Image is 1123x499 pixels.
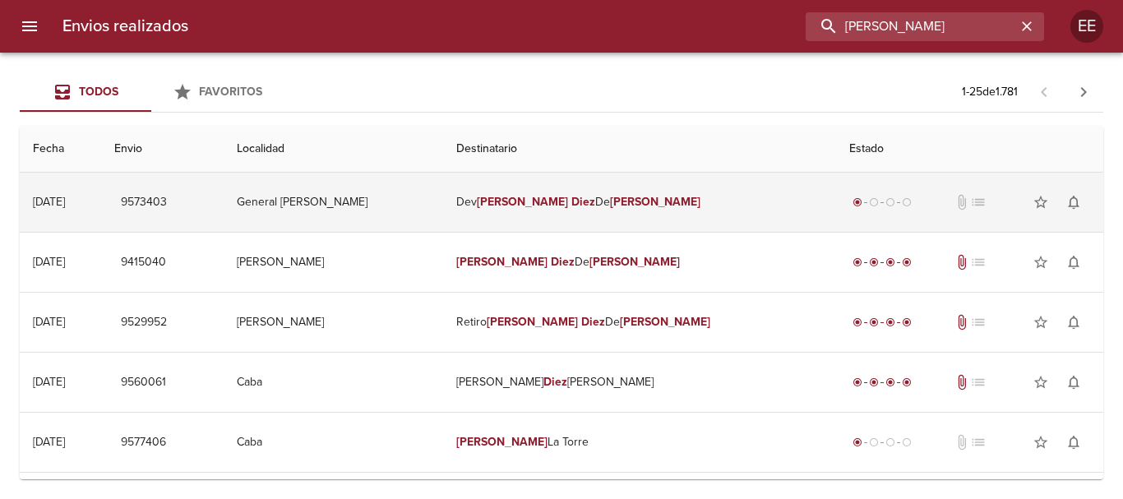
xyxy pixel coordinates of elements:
[20,126,101,173] th: Fecha
[1057,306,1090,339] button: Activar notificaciones
[1024,306,1057,339] button: Agregar a favoritos
[1057,366,1090,399] button: Activar notificaciones
[101,126,223,173] th: Envio
[114,187,173,218] button: 9573403
[954,374,970,390] span: Tiene documentos adjuntos
[10,7,49,46] button: menu
[114,427,173,458] button: 9577406
[1070,10,1103,43] div: EE
[121,372,166,393] span: 9560061
[962,84,1018,100] p: 1 - 25 de 1.781
[443,353,836,412] td: [PERSON_NAME] [PERSON_NAME]
[869,377,879,387] span: radio_button_checked
[477,195,568,209] em: [PERSON_NAME]
[902,257,912,267] span: radio_button_checked
[849,254,915,270] div: Entregado
[869,317,879,327] span: radio_button_checked
[885,377,895,387] span: radio_button_checked
[853,317,862,327] span: radio_button_checked
[853,197,862,207] span: radio_button_checked
[902,377,912,387] span: radio_button_checked
[885,197,895,207] span: radio_button_unchecked
[954,434,970,450] span: No tiene documentos adjuntos
[224,233,443,292] td: [PERSON_NAME]
[1033,194,1049,210] span: star_border
[487,315,578,329] em: [PERSON_NAME]
[443,126,836,173] th: Destinatario
[114,247,173,278] button: 9415040
[121,312,167,333] span: 9529952
[199,85,262,99] span: Favoritos
[589,255,681,269] em: [PERSON_NAME]
[121,252,166,273] span: 9415040
[1033,254,1049,270] span: star_border
[610,195,701,209] em: [PERSON_NAME]
[869,257,879,267] span: radio_button_checked
[1065,374,1082,390] span: notifications_none
[1065,194,1082,210] span: notifications_none
[902,317,912,327] span: radio_button_checked
[33,375,65,389] div: [DATE]
[869,437,879,447] span: radio_button_unchecked
[853,257,862,267] span: radio_button_checked
[443,413,836,472] td: La Torre
[1057,426,1090,459] button: Activar notificaciones
[1065,314,1082,330] span: notifications_none
[33,435,65,449] div: [DATE]
[970,374,987,390] span: No tiene pedido asociado
[853,377,862,387] span: radio_button_checked
[581,315,605,329] em: Diez
[456,255,548,269] em: [PERSON_NAME]
[853,437,862,447] span: radio_button_checked
[885,437,895,447] span: radio_button_unchecked
[224,353,443,412] td: Caba
[79,85,118,99] span: Todos
[33,195,65,209] div: [DATE]
[970,314,987,330] span: No tiene pedido asociado
[33,255,65,269] div: [DATE]
[224,126,443,173] th: Localidad
[62,13,188,39] h6: Envios realizados
[443,293,836,352] td: Retiro De
[849,314,915,330] div: Entregado
[885,317,895,327] span: radio_button_checked
[836,126,1103,173] th: Estado
[121,192,167,213] span: 9573403
[885,257,895,267] span: radio_button_checked
[443,173,836,232] td: Dev De
[20,72,283,112] div: Tabs Envios
[224,293,443,352] td: [PERSON_NAME]
[121,432,166,453] span: 9577406
[954,314,970,330] span: Tiene documentos adjuntos
[571,195,595,209] em: Diez
[551,255,575,269] em: Diez
[970,254,987,270] span: No tiene pedido asociado
[902,437,912,447] span: radio_button_unchecked
[443,233,836,292] td: De
[849,434,915,450] div: Generado
[1065,434,1082,450] span: notifications_none
[1024,426,1057,459] button: Agregar a favoritos
[806,12,1016,41] input: buscar
[1033,314,1049,330] span: star_border
[869,197,879,207] span: radio_button_unchecked
[1033,374,1049,390] span: star_border
[970,434,987,450] span: No tiene pedido asociado
[1057,246,1090,279] button: Activar notificaciones
[114,307,173,338] button: 9529952
[849,194,915,210] div: Generado
[33,315,65,329] div: [DATE]
[114,367,173,398] button: 9560061
[1065,254,1082,270] span: notifications_none
[954,254,970,270] span: Tiene documentos adjuntos
[1024,186,1057,219] button: Agregar a favoritos
[849,374,915,390] div: Entregado
[1033,434,1049,450] span: star_border
[1024,366,1057,399] button: Agregar a favoritos
[902,197,912,207] span: radio_button_unchecked
[543,375,567,389] em: Diez
[224,413,443,472] td: Caba
[1057,186,1090,219] button: Activar notificaciones
[1024,246,1057,279] button: Agregar a favoritos
[954,194,970,210] span: No tiene documentos adjuntos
